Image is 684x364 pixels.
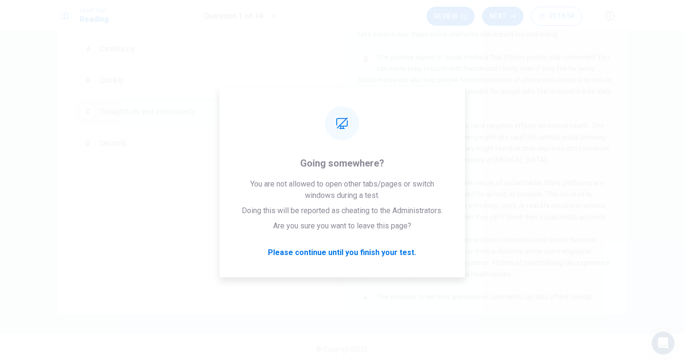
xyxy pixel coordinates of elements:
div: A [80,41,95,57]
button: Next [482,7,523,26]
span: Quickly [99,75,123,86]
div: 3 [358,120,373,135]
div: B [80,73,95,88]
span: However, social media can also have negative effects on mental health. One issue is social compar... [358,122,609,164]
span: Cyberbullying is another serious problem related to social media. Because people can post anonymo... [358,236,610,278]
button: DSecretly [76,131,323,155]
button: 00:18:54 [531,7,582,26]
span: The pressure to get likes and positive comments can also affect mental health. Some people base t... [358,293,610,324]
button: BQuickly [76,69,323,92]
div: 4 [358,177,373,192]
h1: Question 1 of 14 [204,10,263,22]
span: Level Test [80,7,109,14]
div: 5 [358,234,373,249]
h1: Reading [80,14,109,25]
span: Thoughtfully and consciously [99,106,196,118]
span: Carelessly [99,43,135,55]
div: Open Intercom Messenger [652,332,674,354]
button: Review [427,7,475,26]
button: CThoughtfully and consciously [76,100,323,124]
span: Another concern is the addictive nature of social media. Many platforms are designed to keep user... [358,179,608,221]
button: ACarelessly [76,37,323,61]
span: 00:18:54 [549,12,574,20]
div: D [80,136,95,151]
div: 6 [358,291,373,306]
div: C [80,104,95,119]
span: Secretly [99,138,127,149]
div: 2 [358,51,373,67]
span: One positive aspect of social media is that it helps people stay connected. You can easily keep i... [358,53,612,107]
span: © Copyright 2025 [316,345,368,353]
